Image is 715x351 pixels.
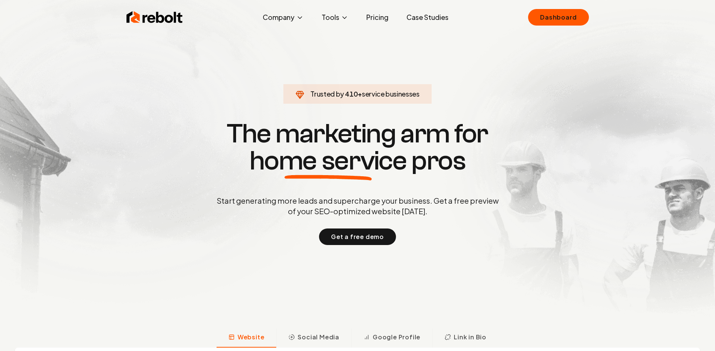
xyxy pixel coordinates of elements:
span: + [358,89,362,98]
button: Company [257,10,310,25]
button: Website [217,328,277,348]
img: Rebolt Logo [126,10,183,25]
span: Link in Bio [454,333,486,342]
h1: The marketing arm for pros [178,120,538,174]
span: home service [250,147,407,174]
span: Website [238,333,265,342]
a: Pricing [360,10,394,25]
button: Link in Bio [432,328,498,348]
p: Start generating more leads and supercharge your business. Get a free preview of your SEO-optimiz... [215,195,500,216]
span: 410 [345,89,358,99]
button: Google Profile [351,328,432,348]
span: service businesses [362,89,420,98]
button: Tools [316,10,354,25]
span: Social Media [298,333,339,342]
span: Google Profile [373,333,420,342]
a: Case Studies [400,10,455,25]
span: Trusted by [310,89,344,98]
button: Get a free demo [319,228,396,245]
a: Dashboard [528,9,589,26]
button: Social Media [276,328,351,348]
